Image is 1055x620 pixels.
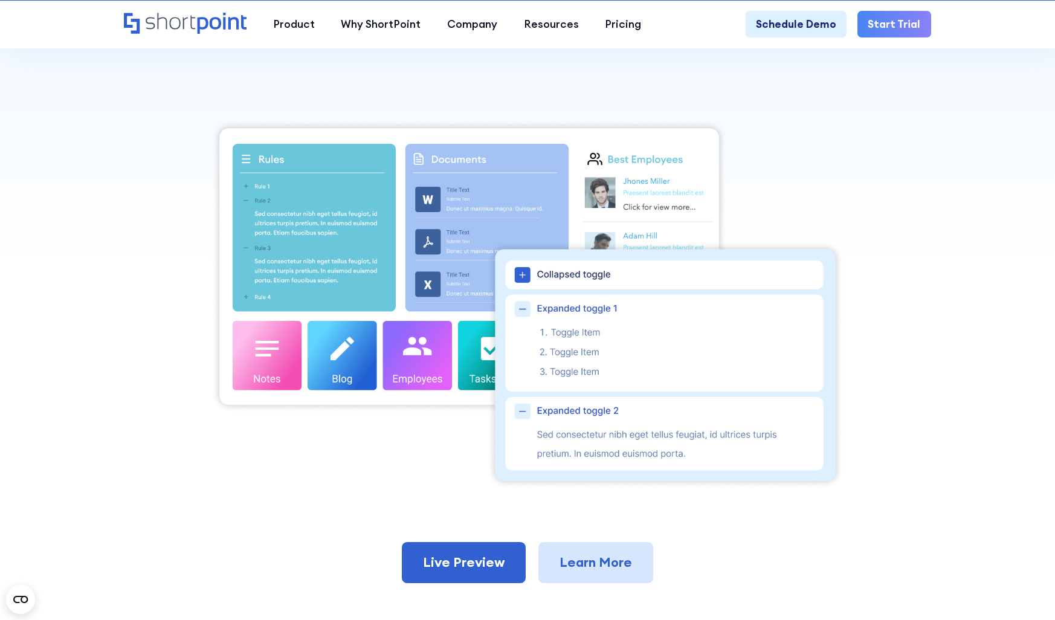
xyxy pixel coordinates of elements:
button: Open CMP widget [6,585,35,614]
a: Company [434,11,511,37]
iframe: Chat Widget [995,562,1055,620]
a: Start Trial [857,11,931,37]
a: Resources [511,11,592,37]
a: Live Preview [402,542,526,583]
div: Company [447,16,497,32]
a: Home [124,13,247,36]
a: Schedule Demo [746,11,847,37]
a: Learn More [538,542,653,583]
a: Product [260,11,328,37]
div: Why ShortPoint [341,16,421,32]
a: Pricing [592,11,654,37]
div: Pricing [605,16,641,32]
div: Product [273,16,315,32]
a: Why ShortPoint [328,11,434,37]
div: Resources [524,16,579,32]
